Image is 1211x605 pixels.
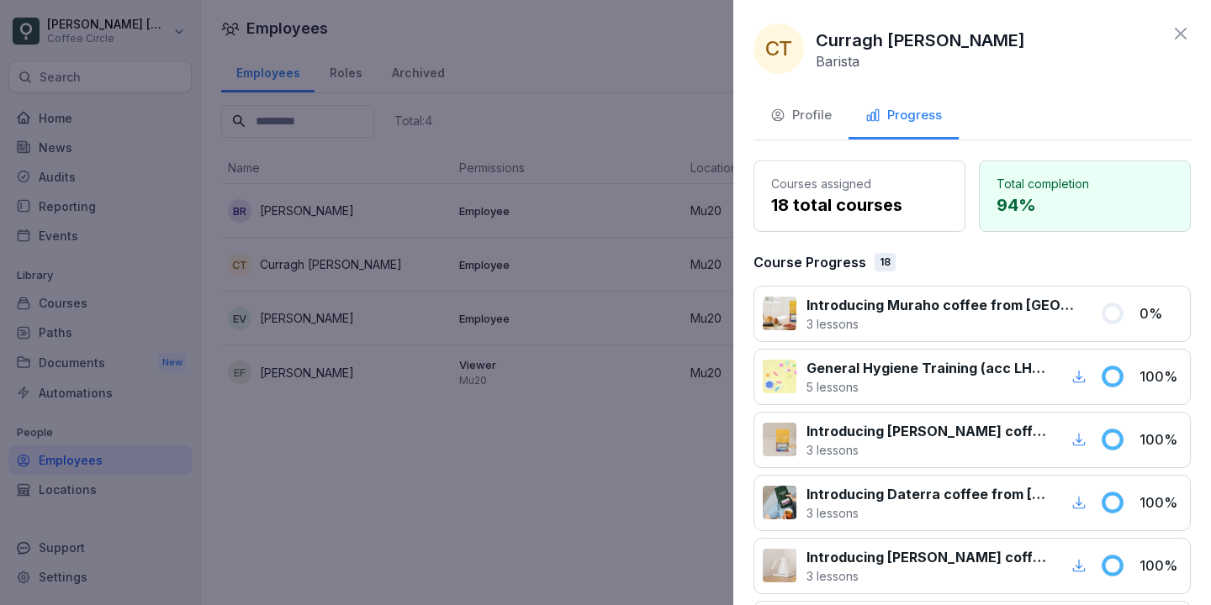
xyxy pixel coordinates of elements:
button: Profile [754,94,849,139]
p: 100 % [1140,492,1182,513]
p: Introducing Muraho coffee from [GEOGRAPHIC_DATA] [806,295,1080,315]
p: Introducing Daterra coffee from [GEOGRAPHIC_DATA] [806,484,1048,504]
div: CT [754,24,804,74]
p: Curragh [PERSON_NAME] [816,28,1025,53]
p: 3 lessons [806,315,1080,333]
p: Barista [816,53,859,70]
p: 94 % [997,192,1173,218]
p: 5 lessons [806,378,1048,396]
p: General Hygiene Training (acc LHMV §4) [806,358,1048,378]
p: 0 % [1140,303,1182,324]
p: 3 lessons [806,441,1048,459]
p: Courses assigned [771,175,948,192]
p: Total completion [997,175,1173,192]
div: Profile [770,106,832,125]
p: Introducing [PERSON_NAME] coffee from [GEOGRAPHIC_DATA] [806,547,1048,567]
p: 18 total courses [771,192,948,218]
p: Introducing [PERSON_NAME] coffee from [GEOGRAPHIC_DATA] [806,421,1048,441]
button: Progress [849,94,959,139]
p: 100 % [1140,555,1182,576]
p: Course Progress [754,252,866,272]
div: 18 [875,253,896,271]
p: 100 % [1140,429,1182,450]
p: 3 lessons [806,504,1048,522]
div: Progress [865,106,942,125]
p: 100 % [1140,366,1182,387]
p: 3 lessons [806,567,1048,585]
